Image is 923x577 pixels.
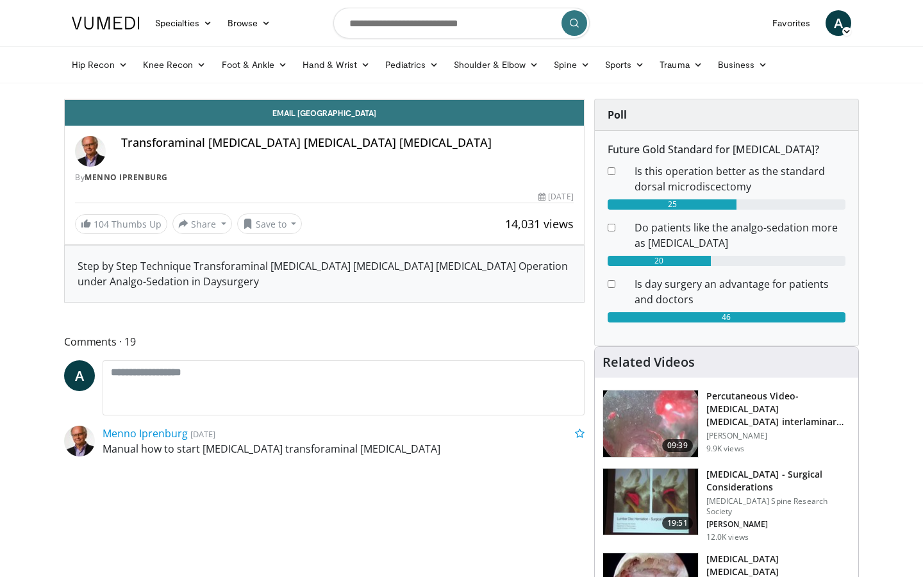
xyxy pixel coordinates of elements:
[103,441,585,456] p: Manual how to start [MEDICAL_DATA] transforaminal [MEDICAL_DATA]
[190,428,215,440] small: [DATE]
[710,52,776,78] a: Business
[538,191,573,203] div: [DATE]
[652,52,710,78] a: Trauma
[608,312,845,322] div: 46
[597,52,653,78] a: Sports
[662,439,693,452] span: 09:39
[378,52,446,78] a: Pediatrics
[706,496,851,517] p: [MEDICAL_DATA] Spine Research Society
[121,136,574,150] h4: Transforaminal [MEDICAL_DATA] [MEDICAL_DATA] [MEDICAL_DATA]
[608,256,711,266] div: 20
[147,10,220,36] a: Specialties
[546,52,597,78] a: Spine
[625,163,855,194] dd: Is this operation better as the standard dorsal microdiscectomy
[706,532,749,542] p: 12.0K views
[64,52,135,78] a: Hip Recon
[662,517,693,530] span: 19:51
[706,519,851,530] p: [PERSON_NAME]
[172,213,232,234] button: Share
[608,199,737,210] div: 25
[706,468,851,494] h3: [MEDICAL_DATA] - Surgical Considerations
[103,426,188,440] a: Menno Iprenburg
[72,17,140,29] img: VuMedi Logo
[85,172,168,183] a: Menno Iprenburg
[75,214,167,234] a: 104 Thumbs Up
[608,144,845,156] h6: Future Gold Standard for [MEDICAL_DATA]?
[603,355,695,370] h4: Related Videos
[75,172,574,183] div: By
[446,52,546,78] a: Shoulder & Elbow
[608,108,627,122] strong: Poll
[135,52,214,78] a: Knee Recon
[706,444,744,454] p: 9.9K views
[625,276,855,307] dd: Is day surgery an advantage for patients and doctors
[603,390,698,457] img: 8fac1a79-a78b-4966-a978-874ddf9a9948.150x105_q85_crop-smart_upscale.jpg
[64,333,585,350] span: Comments 19
[625,220,855,251] dd: Do patients like the analgo-sedation more as [MEDICAL_DATA]
[78,258,571,289] div: Step by Step Technique Transforaminal [MEDICAL_DATA] [MEDICAL_DATA] [MEDICAL_DATA] Operation unde...
[603,468,851,542] a: 19:51 [MEDICAL_DATA] - Surgical Considerations [MEDICAL_DATA] Spine Research Society [PERSON_NAME...
[505,216,574,231] span: 14,031 views
[295,52,378,78] a: Hand & Wrist
[220,10,279,36] a: Browse
[706,390,851,428] h3: Percutaneous Video-[MEDICAL_DATA] [MEDICAL_DATA] interlaminar L5-S1 (PELD)
[333,8,590,38] input: Search topics, interventions
[826,10,851,36] a: A
[603,469,698,535] img: df977cbb-5756-427a-b13c-efcd69dcbbf0.150x105_q85_crop-smart_upscale.jpg
[75,136,106,167] img: Avatar
[65,100,584,126] a: Email [GEOGRAPHIC_DATA]
[65,99,584,100] video-js: Video Player
[94,218,109,230] span: 104
[214,52,295,78] a: Foot & Ankle
[64,426,95,456] img: Avatar
[64,360,95,391] a: A
[765,10,818,36] a: Favorites
[237,213,303,234] button: Save to
[603,390,851,458] a: 09:39 Percutaneous Video-[MEDICAL_DATA] [MEDICAL_DATA] interlaminar L5-S1 (PELD) [PERSON_NAME] 9....
[706,431,851,441] p: [PERSON_NAME]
